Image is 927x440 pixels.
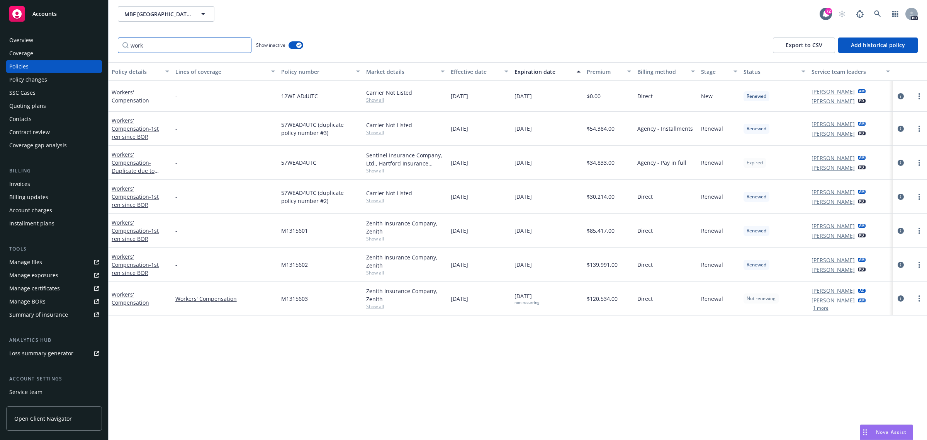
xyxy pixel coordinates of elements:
[6,47,102,60] a: Coverage
[256,42,285,48] span: Show inactive
[896,226,905,235] a: circleInformation
[786,41,822,49] span: Export to CSV
[812,188,855,196] a: [PERSON_NAME]
[6,375,102,383] div: Account settings
[744,68,797,76] div: Status
[701,295,723,303] span: Renewal
[511,62,584,81] button: Expiration date
[773,38,835,53] button: Export to CSV
[32,11,57,17] span: Accounts
[175,227,177,235] span: -
[366,253,445,269] div: Zenith Insurance Company, Zenith
[812,87,855,96] a: [PERSON_NAME]
[860,425,870,440] div: Drag to move
[812,130,855,138] a: [PERSON_NAME]
[451,227,468,235] span: [DATE]
[175,159,177,167] span: -
[6,245,102,253] div: Tools
[6,269,102,281] a: Manage exposures
[6,139,102,152] a: Coverage gap analysis
[281,68,351,76] div: Policy number
[9,87,36,99] div: SSC Cases
[281,121,360,137] span: 57WEAD4UTC (duplicate policy number #3)
[366,167,445,174] span: Show all
[9,347,73,360] div: Loss summary generator
[915,92,924,101] a: more
[6,113,102,125] a: Contacts
[915,294,924,303] a: more
[451,92,468,100] span: [DATE]
[514,68,572,76] div: Expiration date
[451,68,500,76] div: Effective date
[6,399,102,411] a: Sales relationships
[112,159,159,182] span: - Duplicate due to download
[701,92,713,100] span: New
[14,414,72,423] span: Open Client Navigator
[637,295,653,303] span: Direct
[451,193,468,201] span: [DATE]
[747,295,776,302] span: Not renewing
[9,191,48,203] div: Billing updates
[9,256,42,268] div: Manage files
[118,6,214,22] button: MBF [GEOGRAPHIC_DATA]
[448,62,511,81] button: Effective date
[812,97,855,105] a: [PERSON_NAME]
[9,126,50,138] div: Contract review
[852,6,868,22] a: Report a Bug
[366,219,445,235] div: Zenith Insurance Company, Zenith
[587,295,618,303] span: $120,534.00
[6,167,102,175] div: Billing
[112,151,154,182] a: Workers' Compensation
[281,159,316,167] span: 57WEAD4UTC
[124,10,191,18] span: MBF [GEOGRAPHIC_DATA]
[9,217,54,230] div: Installment plans
[587,124,615,133] span: $54,384.00
[896,260,905,269] a: circleInformation
[740,62,808,81] button: Status
[587,68,623,76] div: Premium
[747,227,766,234] span: Renewed
[876,429,907,435] span: Nova Assist
[514,292,539,305] span: [DATE]
[6,73,102,86] a: Policy changes
[9,47,33,60] div: Coverage
[698,62,740,81] button: Stage
[812,296,855,304] a: [PERSON_NAME]
[6,336,102,344] div: Analytics hub
[637,124,693,133] span: Agency - Installments
[514,300,539,305] div: non-recurring
[587,227,615,235] span: $85,417.00
[587,261,618,269] span: $139,991.00
[112,219,159,242] a: Workers' Compensation
[281,92,318,100] span: 12WE AD4UTC
[701,159,723,167] span: Renewal
[812,198,855,206] a: [PERSON_NAME]
[888,6,903,22] a: Switch app
[747,159,763,166] span: Expired
[278,62,363,81] button: Policy number
[366,89,445,97] div: Carrier Not Listed
[172,62,278,81] button: Lines of coverage
[9,204,52,217] div: Account charges
[915,260,924,269] a: more
[366,197,445,204] span: Show all
[812,222,855,230] a: [PERSON_NAME]
[6,295,102,308] a: Manage BORs
[701,68,729,76] div: Stage
[281,295,308,303] span: M1315603
[175,92,177,100] span: -
[813,306,829,310] button: 1 more
[112,185,159,208] a: Workers' Compensation
[6,309,102,321] a: Summary of insurance
[175,124,177,133] span: -
[637,68,686,76] div: Billing method
[6,178,102,190] a: Invoices
[112,68,161,76] div: Policy details
[9,295,46,308] div: Manage BORs
[9,139,67,152] div: Coverage gap analysis
[514,227,532,235] span: [DATE]
[9,113,32,125] div: Contacts
[587,193,615,201] span: $30,214.00
[366,189,445,197] div: Carrier Not Listed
